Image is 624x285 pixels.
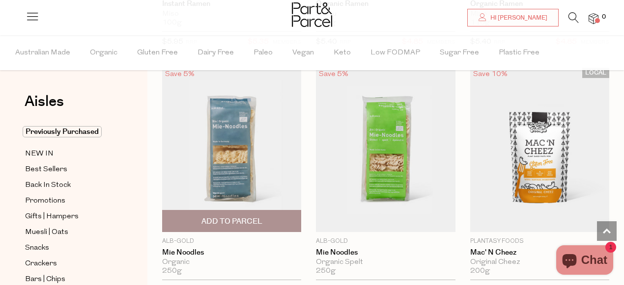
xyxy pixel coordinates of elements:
[254,36,273,70] span: Paleo
[25,227,68,238] span: Muesli | Oats
[316,237,455,246] p: Alb-Gold
[470,248,609,257] a: Mac' N Cheez
[25,258,57,270] span: Crackers
[162,248,301,257] a: Mie Noodles
[162,68,198,81] div: Save 5%
[467,9,559,26] a: Hi [PERSON_NAME]
[25,163,114,176] a: Best Sellers
[25,164,67,176] span: Best Sellers
[162,237,301,246] p: Alb-Gold
[25,226,114,238] a: Muesli | Oats
[316,248,455,257] a: Mie Noodles
[25,179,114,191] a: Back In Stock
[25,126,114,138] a: Previously Purchased
[470,68,511,81] div: Save 10%
[553,245,616,277] inbox-online-store-chat: Shopify online store chat
[292,36,314,70] span: Vegan
[499,36,539,70] span: Plastic Free
[25,195,65,207] span: Promotions
[201,216,262,227] span: Add To Parcel
[25,148,114,160] a: NEW IN
[488,14,547,22] span: Hi [PERSON_NAME]
[25,180,71,191] span: Back In Stock
[25,258,114,270] a: Crackers
[582,68,609,78] span: LOCAL
[292,2,332,27] img: Part&Parcel
[25,91,64,112] span: Aisles
[25,210,114,223] a: Gifts | Hampers
[162,210,301,232] button: Add To Parcel
[316,258,455,267] div: Organic Spelt
[25,242,49,254] span: Snacks
[137,36,178,70] span: Gluten Free
[25,242,114,254] a: Snacks
[15,36,70,70] span: Australian Made
[470,237,609,246] p: Plantasy Foods
[370,36,420,70] span: Low FODMAP
[599,13,608,22] span: 0
[316,267,336,276] span: 250g
[25,148,54,160] span: NEW IN
[316,68,351,81] div: Save 5%
[162,267,182,276] span: 250g
[198,36,234,70] span: Dairy Free
[470,267,490,276] span: 200g
[25,94,64,119] a: Aisles
[162,68,301,232] img: Mie Noodles
[25,211,79,223] span: Gifts | Hampers
[162,258,301,267] div: Organic
[23,126,102,137] span: Previously Purchased
[440,36,479,70] span: Sugar Free
[470,258,609,267] div: Original Cheez
[470,68,609,232] img: Mac' N Cheez
[25,195,114,207] a: Promotions
[589,13,598,24] a: 0
[316,68,455,232] img: Mie Noodles
[334,36,351,70] span: Keto
[90,36,117,70] span: Organic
